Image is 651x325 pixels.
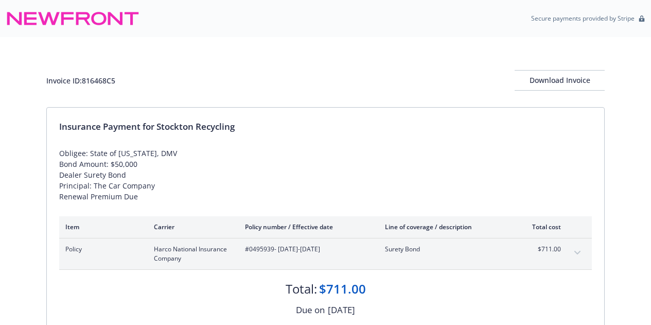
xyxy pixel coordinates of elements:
div: Total cost [522,223,561,231]
span: Harco National Insurance Company [154,245,228,263]
div: Insurance Payment for Stockton Recycling [59,120,592,133]
div: [DATE] [328,303,355,317]
div: Invoice ID: 816468C5 [46,75,115,86]
p: Secure payments provided by Stripe [531,14,635,23]
div: Due on [296,303,325,317]
span: Surety Bond [385,245,506,254]
div: Policy number / Effective date [245,223,368,231]
span: #0495939 - [DATE]-[DATE] [245,245,368,254]
div: Line of coverage / description [385,223,506,231]
div: Total: [286,280,317,298]
button: expand content [569,245,586,261]
div: Obligee: State of [US_STATE], DMV Bond Amount: $50,000 Dealer Surety Bond Principal: The Car Comp... [59,148,592,202]
div: Item [65,223,137,231]
div: Carrier [154,223,228,231]
button: Download Invoice [515,70,605,91]
span: $711.00 [522,245,561,254]
span: Policy [65,245,137,254]
div: $711.00 [319,280,366,298]
div: PolicyHarco National Insurance Company#0495939- [DATE]-[DATE]Surety Bond$711.00expand content [59,238,592,269]
div: Download Invoice [515,71,605,90]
